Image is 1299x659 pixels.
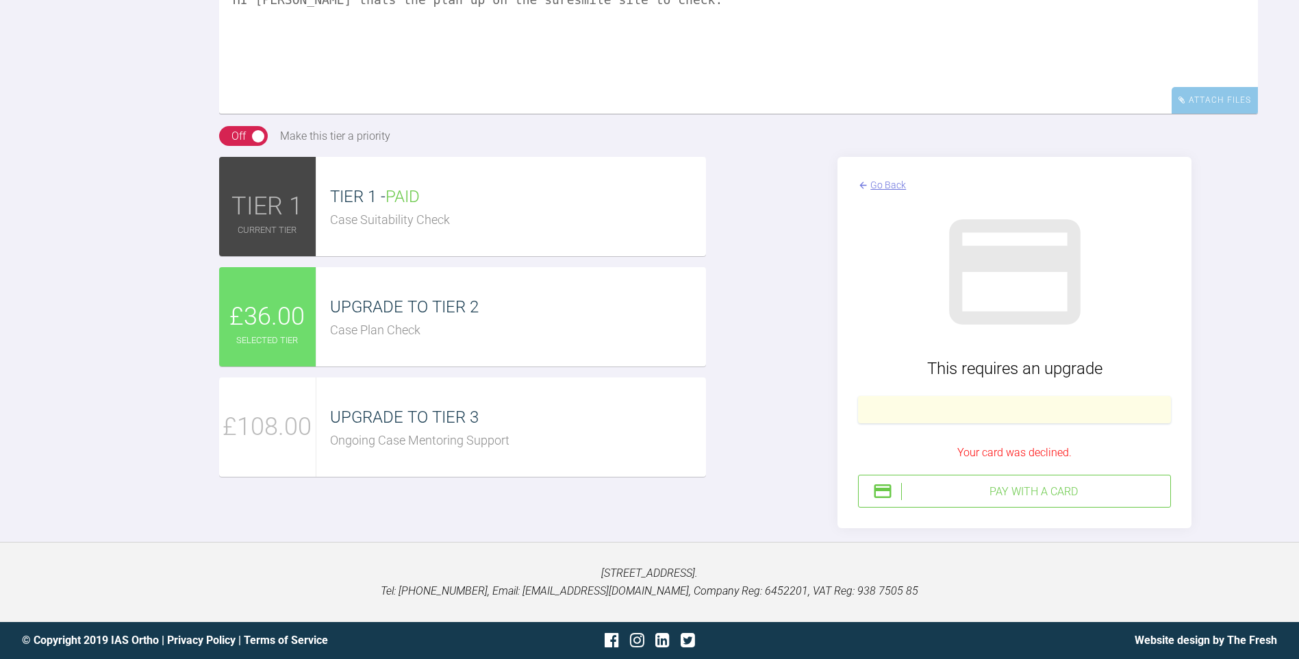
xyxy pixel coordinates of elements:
span: UPGRADE TO TIER 2 [330,297,479,316]
a: Terms of Service [244,634,328,647]
span: PAID [386,187,420,206]
a: Website design by The Fresh [1135,634,1277,647]
div: Off [231,127,246,145]
span: TIER 1 - [330,187,420,206]
div: Your card was declined. [858,444,1171,462]
iframe: Secure card payment input frame [867,403,1162,416]
img: stripeIcon.ae7d7783.svg [872,481,893,501]
div: Case Plan Check [330,321,706,340]
img: arrowBack.f0745bb9.svg [858,177,868,192]
a: Privacy Policy [167,634,236,647]
div: This requires an upgrade [858,356,1171,382]
div: Make this tier a priority [280,127,390,145]
img: stripeGray.902526a8.svg [936,193,1094,351]
div: Case Suitability Check [330,210,706,230]
div: © Copyright 2019 IAS Ortho | | [22,632,440,649]
p: [STREET_ADDRESS]. Tel: [PHONE_NUMBER], Email: [EMAIL_ADDRESS][DOMAIN_NAME], Company Reg: 6452201,... [22,564,1277,599]
span: £108.00 [223,408,312,447]
span: £36.00 [229,297,305,337]
span: UPGRADE TO TIER 3 [330,408,479,427]
div: Pay with a Card [901,483,1165,501]
div: Attach Files [1172,87,1258,114]
span: TIER 1 [231,187,303,227]
div: Ongoing Case Mentoring Support [330,431,706,451]
div: Go Back [870,177,906,192]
